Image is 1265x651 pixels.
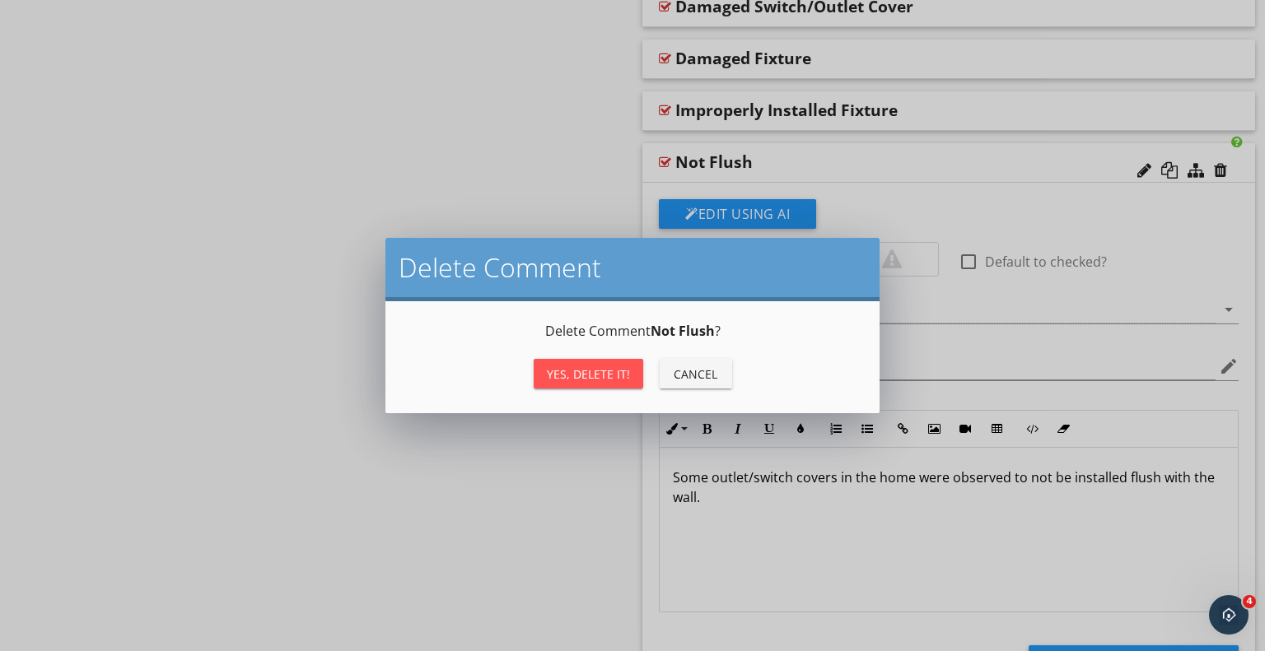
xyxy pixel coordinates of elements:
[405,321,860,341] p: Delete Comment ?
[660,359,732,388] button: Cancel
[399,251,866,284] h2: Delete Comment
[1209,595,1249,635] iframe: Intercom live chat
[673,365,719,383] div: Cancel
[534,359,643,388] button: Yes, Delete it!
[1243,595,1256,608] span: 4
[651,322,715,340] strong: Not Flush
[547,365,630,383] div: Yes, Delete it!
